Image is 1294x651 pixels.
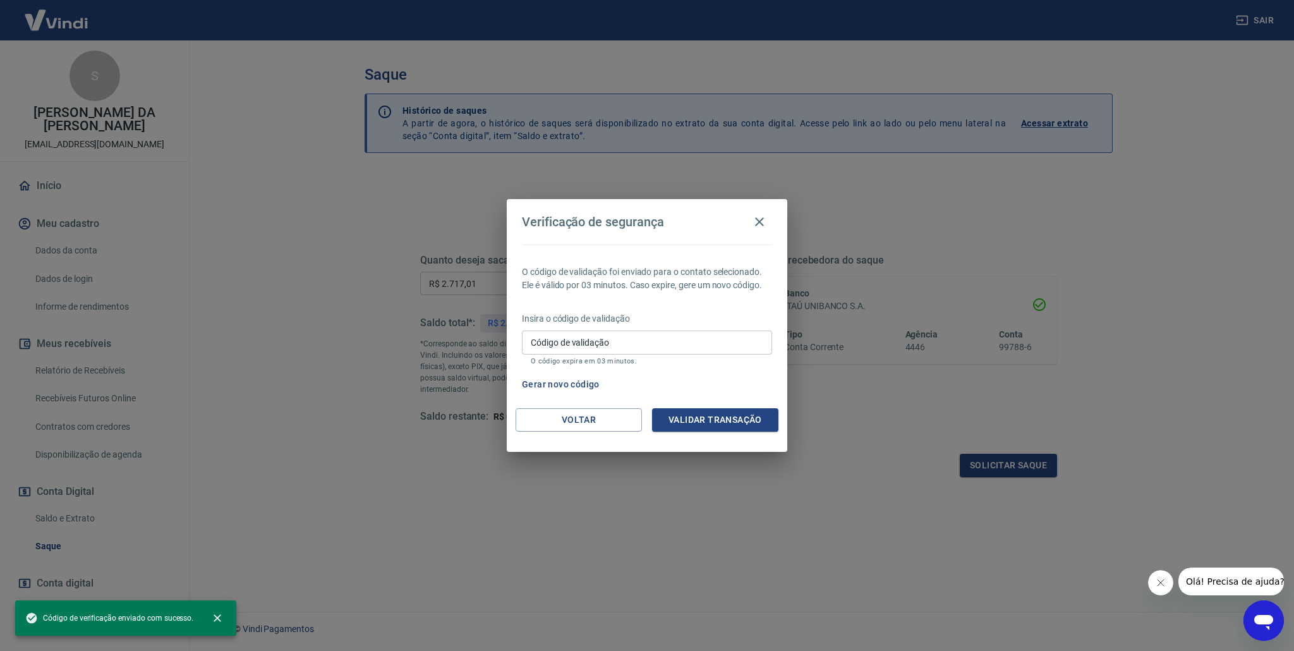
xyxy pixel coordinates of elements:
[203,604,231,632] button: close
[1178,568,1284,595] iframe: Mensagem da empresa
[652,408,778,432] button: Validar transação
[25,612,193,624] span: Código de verificação enviado com sucesso.
[1148,570,1173,595] iframe: Fechar mensagem
[531,357,763,365] p: O código expira em 03 minutos.
[517,373,605,396] button: Gerar novo código
[8,9,106,19] span: Olá! Precisa de ajuda?
[1243,600,1284,641] iframe: Botão para abrir a janela de mensagens
[522,312,772,325] p: Insira o código de validação
[516,408,642,432] button: Voltar
[522,214,664,229] h4: Verificação de segurança
[522,265,772,292] p: O código de validação foi enviado para o contato selecionado. Ele é válido por 03 minutos. Caso e...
